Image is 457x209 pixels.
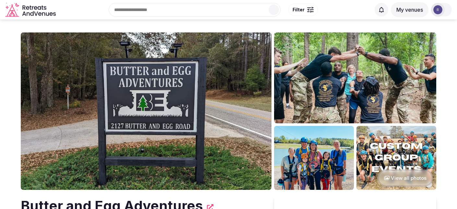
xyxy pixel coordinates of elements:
svg: Retreats and Venues company logo [5,3,57,17]
button: Filter [288,4,318,16]
button: View all photos [378,169,433,187]
img: ron [433,5,442,14]
img: Venue cover photo [21,32,271,190]
img: Venue gallery photo [274,126,354,190]
a: Visit the homepage [5,3,57,17]
img: Venue gallery photo [356,126,436,190]
button: My venues [391,2,428,17]
img: Venue gallery photo [274,32,436,123]
a: My venues [391,6,428,13]
span: Filter [293,6,305,13]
